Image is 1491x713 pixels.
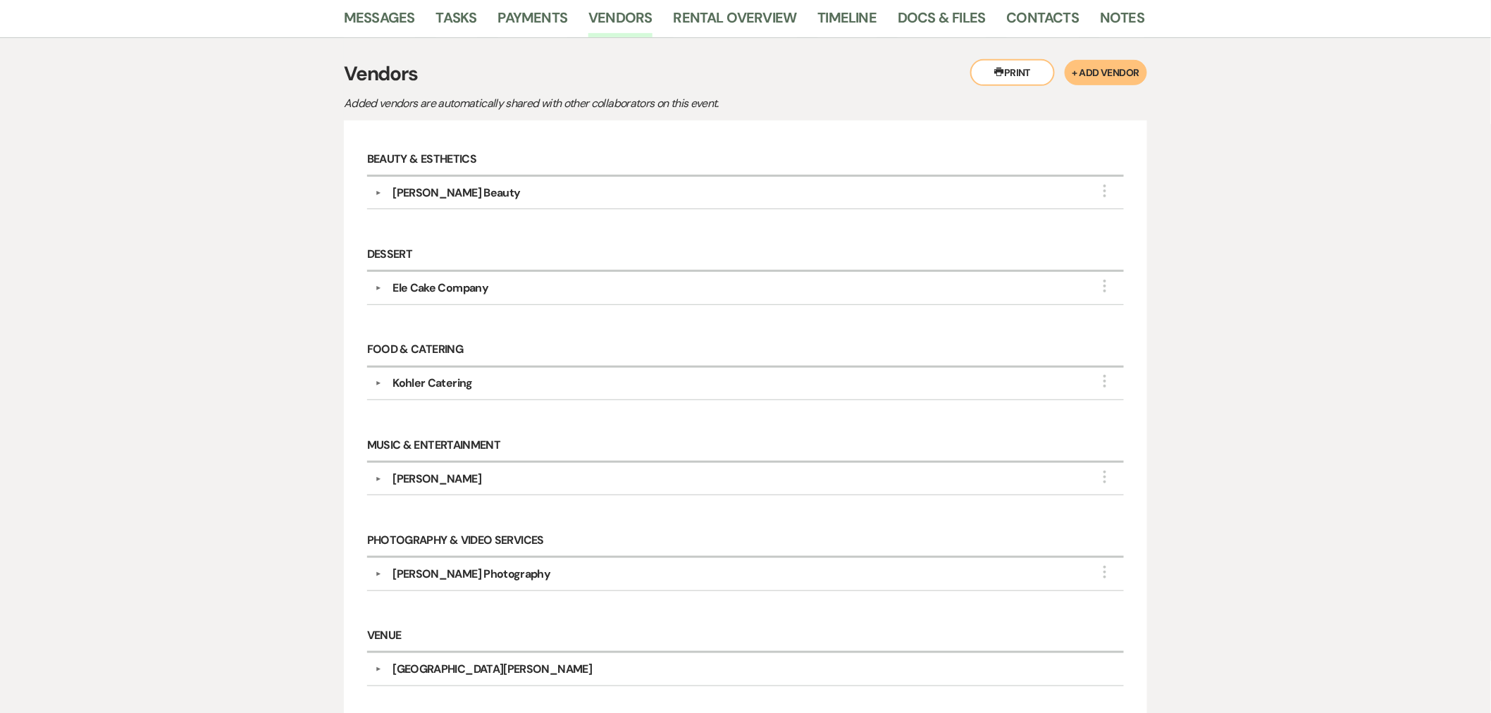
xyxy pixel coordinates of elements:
div: [GEOGRAPHIC_DATA][PERSON_NAME] [392,661,592,678]
div: Kohler Catering [392,375,472,392]
button: Print [970,59,1055,86]
a: Contacts [1007,6,1079,37]
a: Messages [344,6,415,37]
a: Rental Overview [674,6,797,37]
a: Notes [1100,6,1144,37]
button: ▼ [369,666,386,673]
div: [PERSON_NAME] Photography [392,566,550,583]
a: Docs & Files [898,6,985,37]
h6: Photography & Video Services [367,525,1124,558]
h6: Beauty & Esthetics [367,144,1124,177]
button: ▼ [369,190,386,197]
button: ▼ [369,380,386,387]
a: Tasks [436,6,477,37]
div: Ele Cake Company [392,280,488,297]
h3: Vendors [344,59,1147,89]
h6: Music & Entertainment [367,430,1124,463]
a: Payments [498,6,568,37]
h6: Dessert [367,239,1124,272]
button: ▼ [369,571,386,578]
div: [PERSON_NAME] Beauty [392,185,520,201]
h6: Food & Catering [367,335,1124,368]
button: + Add Vendor [1065,60,1147,85]
button: ▼ [369,476,386,483]
button: ▼ [369,285,386,292]
p: Added vendors are automatically shared with other collaborators on this event. [344,94,837,113]
a: Vendors [588,6,652,37]
h6: Venue [367,621,1124,654]
a: Timeline [818,6,877,37]
div: [PERSON_NAME] [392,471,481,488]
